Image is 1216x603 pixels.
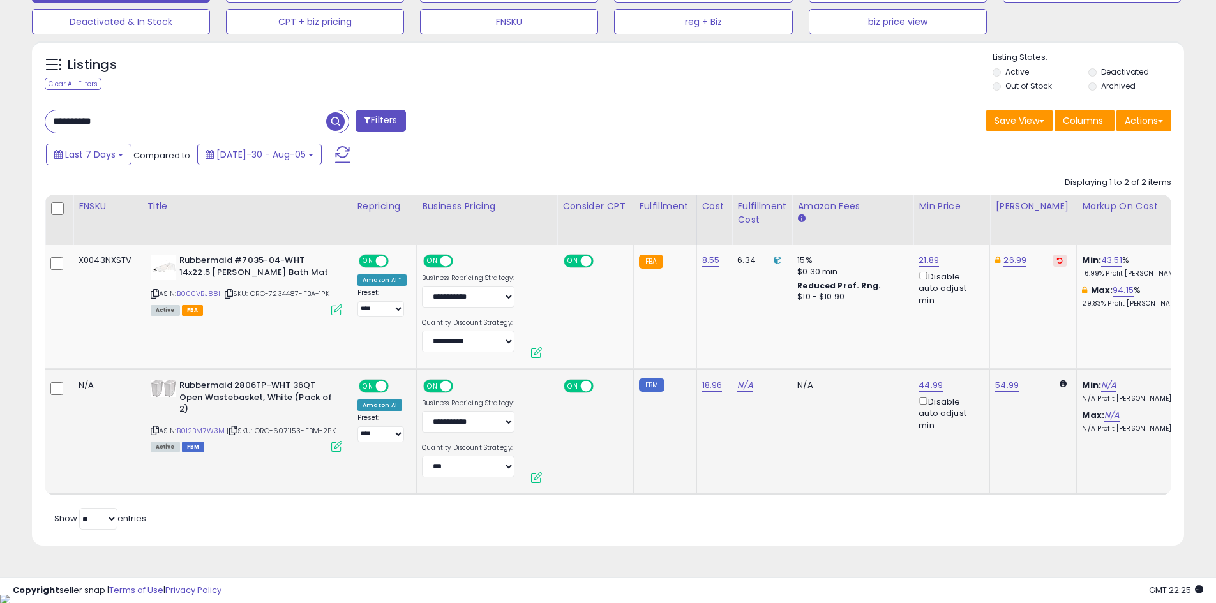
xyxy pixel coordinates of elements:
[65,148,116,161] span: Last 7 Days
[809,9,987,34] button: biz price view
[360,381,376,392] span: ON
[1101,80,1136,91] label: Archived
[422,399,514,408] label: Business Repricing Strategy:
[68,56,117,74] h5: Listings
[222,288,329,299] span: | SKU: ORG-7234487-FBA-1PK
[451,381,472,392] span: OFF
[422,318,514,327] label: Quantity Discount Strategy:
[919,200,984,213] div: Min Price
[639,200,691,213] div: Fulfillment
[797,266,903,278] div: $0.30 min
[182,305,204,316] span: FBA
[565,256,581,267] span: ON
[1101,66,1149,77] label: Deactivated
[424,381,440,392] span: ON
[797,292,903,302] div: $10 - $10.90
[1082,255,1188,278] div: %
[1003,254,1026,267] a: 26.99
[614,9,792,34] button: reg + Biz
[109,584,163,596] a: Terms of Use
[357,399,402,411] div: Amazon AI
[357,200,412,213] div: Repricing
[1055,110,1115,131] button: Columns
[133,149,192,161] span: Compared to:
[737,255,782,266] div: 6.34
[592,381,612,392] span: OFF
[1082,409,1104,421] b: Max:
[227,426,335,436] span: | SKU: ORG-6071153-FBM-2PK
[1082,299,1188,308] p: 29.83% Profit [PERSON_NAME]
[179,255,334,281] b: Rubbermaid #7035-04-WHT 14x22.5 [PERSON_NAME] Bath Mat
[995,200,1071,213] div: [PERSON_NAME]
[45,78,101,90] div: Clear All Filters
[797,200,908,213] div: Amazon Fees
[797,213,805,225] small: Amazon Fees.
[1082,285,1188,308] div: %
[13,584,221,597] div: seller snap | |
[993,52,1184,64] p: Listing States:
[797,255,903,266] div: 15%
[1104,409,1120,422] a: N/A
[420,9,598,34] button: FNSKU
[1082,254,1101,266] b: Min:
[357,274,407,286] div: Amazon AI *
[1005,80,1052,91] label: Out of Stock
[639,378,664,392] small: FBM
[79,200,137,213] div: FNSKU
[357,413,407,442] div: Preset:
[422,274,514,283] label: Business Repricing Strategy:
[919,269,980,306] div: Disable auto adjust min
[386,256,407,267] span: OFF
[422,443,514,452] label: Quantity Discount Strategy:
[151,255,176,280] img: 31a8IHyInGL._SL40_.jpg
[165,584,221,596] a: Privacy Policy
[54,512,146,525] span: Show: entries
[179,380,334,419] b: Rubbermaid 2806TP-WHT 36QT Open Wastebasket, White (Pack of 2)
[702,379,723,392] a: 18.96
[32,9,210,34] button: Deactivated & In Stock
[151,255,342,314] div: ASIN:
[1113,284,1134,297] a: 94.15
[1116,110,1171,131] button: Actions
[177,426,225,436] a: B012BM7W3M
[422,200,552,213] div: Business Pricing
[1082,424,1188,433] p: N/A Profit [PERSON_NAME]
[1082,200,1192,213] div: Markup on Cost
[562,200,628,213] div: Consider CPT
[1082,394,1188,403] p: N/A Profit [PERSON_NAME]
[1101,254,1122,267] a: 43.51
[1149,584,1203,596] span: 2025-08-13 22:25 GMT
[226,9,404,34] button: CPT + biz pricing
[797,380,903,391] div: N/A
[177,288,221,299] a: B000VBJ88I
[1091,284,1113,296] b: Max:
[919,394,980,431] div: Disable auto adjust min
[1005,66,1029,77] label: Active
[216,148,306,161] span: [DATE]-30 - Aug-05
[737,379,753,392] a: N/A
[424,256,440,267] span: ON
[357,288,407,317] div: Preset:
[1082,269,1188,278] p: 16.99% Profit [PERSON_NAME]
[986,110,1053,131] button: Save View
[79,380,132,391] div: N/A
[995,379,1019,392] a: 54.99
[702,200,727,213] div: Cost
[919,254,939,267] a: 21.89
[702,254,720,267] a: 8.55
[592,256,612,267] span: OFF
[356,110,405,132] button: Filters
[1082,379,1101,391] b: Min:
[151,380,176,397] img: 21UT7U6odNL._SL40_.jpg
[182,442,205,452] span: FBM
[1063,114,1103,127] span: Columns
[737,200,786,227] div: Fulfillment Cost
[565,381,581,392] span: ON
[79,255,132,266] div: X0043NXSTV
[151,305,180,316] span: All listings currently available for purchase on Amazon
[13,584,59,596] strong: Copyright
[46,144,131,165] button: Last 7 Days
[1065,177,1171,189] div: Displaying 1 to 2 of 2 items
[197,144,322,165] button: [DATE]-30 - Aug-05
[797,280,881,291] b: Reduced Prof. Rng.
